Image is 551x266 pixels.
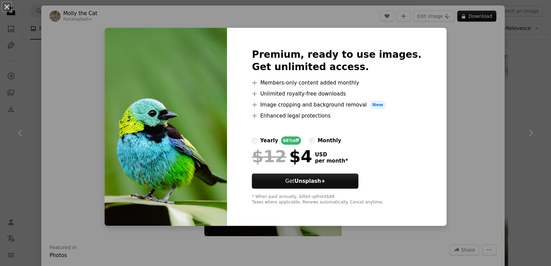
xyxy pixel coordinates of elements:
span: USD [315,152,348,158]
li: Image cropping and background removal [252,101,421,109]
input: monthly [309,138,315,143]
div: 66% off [281,136,301,145]
button: GetUnsplash+ [252,174,358,189]
input: yearly66%off [252,138,257,143]
div: * When paid annually, billed upfront $48 Taxes where applicable. Renews automatically. Cancel any... [252,194,421,205]
div: yearly [260,136,278,145]
span: per month * [315,158,348,164]
span: New [369,101,386,109]
img: premium_photo-1724864863815-1469c8b74711 [105,28,227,226]
div: monthly [317,136,341,145]
strong: Unsplash+ [294,178,325,184]
span: $12 [252,147,286,165]
div: $4 [252,147,312,165]
h2: Premium, ready to use images. Get unlimited access. [252,48,421,73]
li: Enhanced legal protections [252,112,421,120]
li: Unlimited royalty-free downloads [252,90,421,98]
li: Members-only content added monthly [252,79,421,87]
